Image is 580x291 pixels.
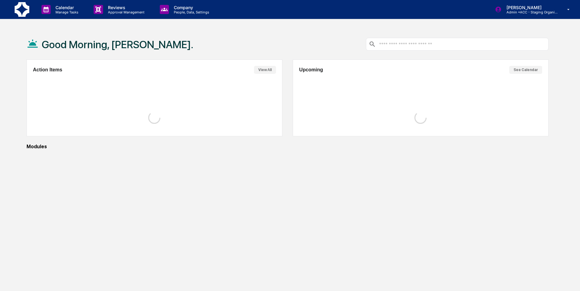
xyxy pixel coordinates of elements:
h1: Good Morning, [PERSON_NAME]. [42,38,193,51]
p: Company [169,5,212,10]
p: [PERSON_NAME] [502,5,558,10]
p: Manage Tasks [51,10,81,14]
div: Modules [27,144,549,149]
img: logo [15,2,29,17]
p: Reviews [103,5,148,10]
h2: Upcoming [299,67,323,73]
p: Approval Management [103,10,148,14]
button: View All [254,66,276,74]
button: See Calendar [509,66,542,74]
p: Admin • ACC - Staging Organization [502,10,558,14]
h2: Action Items [33,67,62,73]
p: Calendar [51,5,81,10]
p: People, Data, Settings [169,10,212,14]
